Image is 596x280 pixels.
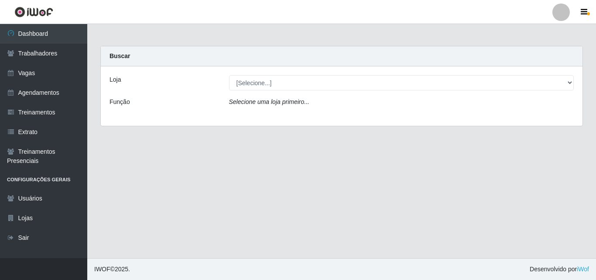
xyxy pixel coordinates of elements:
label: Loja [110,75,121,84]
span: Desenvolvido por [530,265,589,274]
a: iWof [577,266,589,273]
img: CoreUI Logo [14,7,53,17]
i: Selecione uma loja primeiro... [229,98,309,105]
span: © 2025 . [94,265,130,274]
label: Função [110,97,130,107]
strong: Buscar [110,52,130,59]
span: IWOF [94,266,110,273]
